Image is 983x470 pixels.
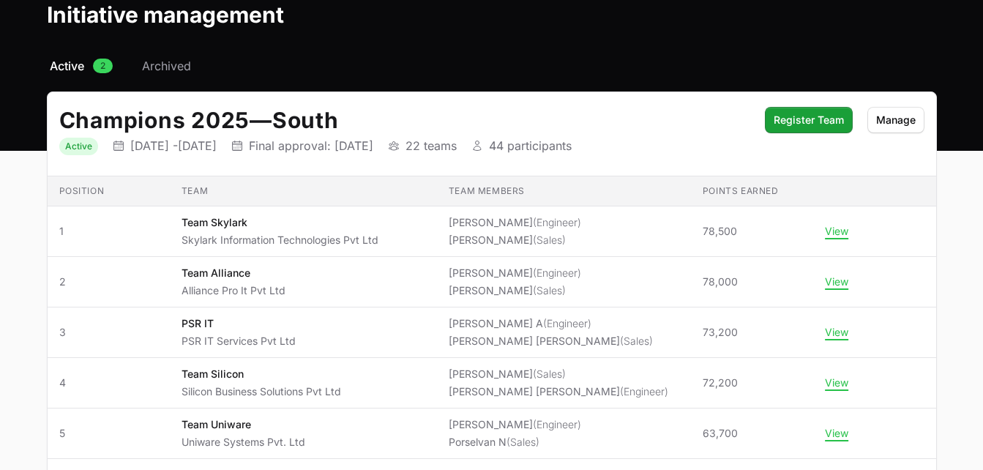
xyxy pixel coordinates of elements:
span: (Sales) [533,284,566,296]
span: Active [50,57,84,75]
li: [PERSON_NAME] [449,215,581,230]
p: Uniware Systems Pvt. Ltd [182,435,305,450]
span: (Engineer) [533,216,581,228]
button: Manage [867,107,924,133]
span: (Sales) [533,368,566,380]
span: (Engineer) [533,266,581,279]
span: 63,700 [703,426,738,441]
li: [PERSON_NAME] [449,417,581,432]
p: Team Uniware [182,417,305,432]
p: PSR IT Services Pvt Ltd [182,334,296,348]
h1: Initiative management [47,1,284,28]
span: 1 [59,224,158,239]
li: Porselvan N [449,435,581,450]
span: Archived [142,57,191,75]
button: View [825,326,848,339]
li: [PERSON_NAME] [449,266,581,280]
span: (Engineer) [533,418,581,430]
button: View [825,275,848,288]
nav: Initiative activity log navigation [47,57,937,75]
li: [PERSON_NAME] [PERSON_NAME] [449,334,653,348]
span: 3 [59,325,158,340]
span: 72,200 [703,376,738,390]
p: Alliance Pro It Pvt Ltd [182,283,285,298]
button: Register Team [765,107,853,133]
button: View [825,225,848,238]
li: [PERSON_NAME] [449,233,581,247]
th: Points earned [691,176,813,206]
p: [DATE] - [DATE] [130,138,217,153]
th: Position [48,176,170,206]
p: Team Silicon [182,367,341,381]
p: 44 participants [489,138,572,153]
th: Team [170,176,437,206]
p: Final approval: [DATE] [249,138,373,153]
span: — [250,107,272,133]
a: Archived [139,57,194,75]
span: (Sales) [533,234,566,246]
p: Skylark Information Technologies Pvt Ltd [182,233,378,247]
li: [PERSON_NAME] [449,367,668,381]
a: Active2 [47,57,116,75]
span: 78,000 [703,275,738,289]
p: Team Alliance [182,266,285,280]
li: [PERSON_NAME] [PERSON_NAME] [449,384,668,399]
span: 78,500 [703,224,737,239]
span: (Sales) [620,335,653,347]
span: Register Team [774,111,844,129]
span: Manage [876,111,916,129]
li: [PERSON_NAME] [449,283,581,298]
span: 73,200 [703,325,738,340]
span: (Engineer) [620,385,668,398]
p: 22 teams [405,138,457,153]
span: 5 [59,426,158,441]
span: (Sales) [507,436,539,448]
th: Team members [437,176,691,206]
p: Team Skylark [182,215,378,230]
button: View [825,427,848,440]
span: 2 [93,59,113,73]
p: Silicon Business Solutions Pvt Ltd [182,384,341,399]
span: 2 [59,275,158,289]
span: (Engineer) [543,317,591,329]
p: PSR IT [182,316,296,331]
button: View [825,376,848,389]
h2: Champions 2025 South [59,107,750,133]
span: 4 [59,376,158,390]
li: [PERSON_NAME] A [449,316,653,331]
